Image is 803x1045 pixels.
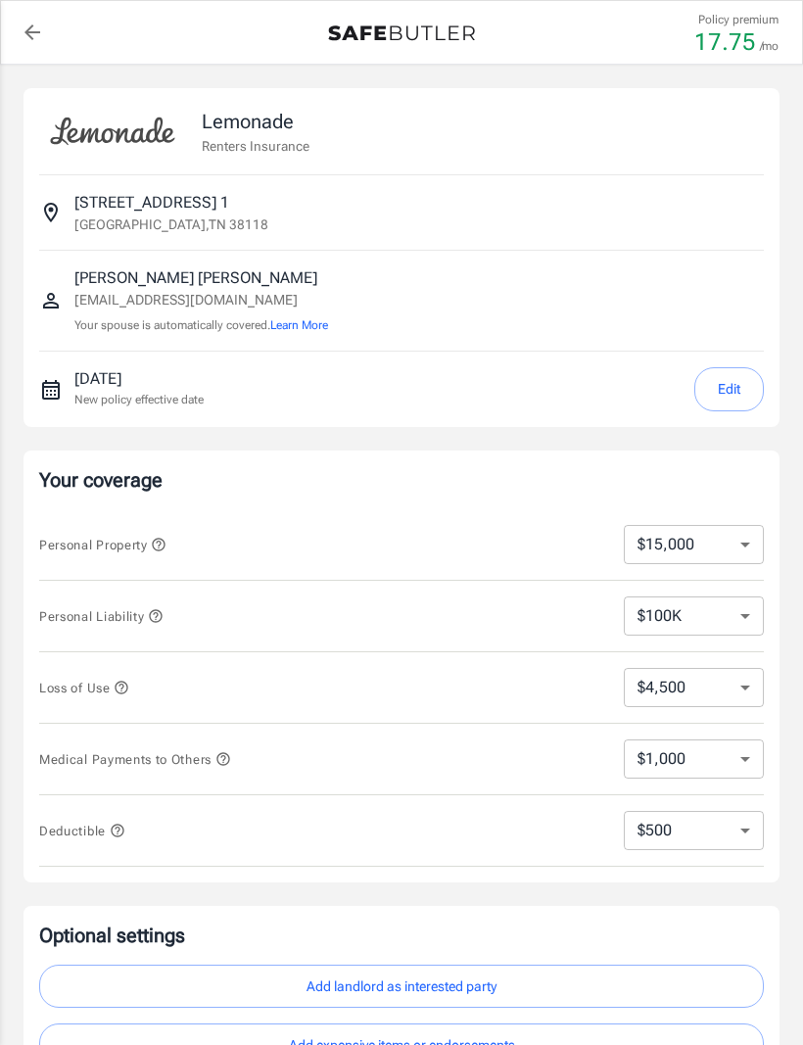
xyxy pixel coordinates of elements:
p: Optional settings [39,922,764,949]
span: Loss of Use [39,681,129,695]
button: Deductible [39,819,125,842]
p: [EMAIL_ADDRESS][DOMAIN_NAME] [74,290,328,310]
p: Policy premium [698,11,779,28]
span: Personal Property [39,538,166,552]
span: Personal Liability [39,609,164,624]
svg: New policy start date [39,378,63,402]
img: Back to quotes [328,25,475,41]
span: Deductible [39,824,125,838]
button: Edit [694,367,764,411]
svg: Insured person [39,289,63,312]
button: Loss of Use [39,676,129,699]
p: 17.75 [694,30,756,54]
p: Lemonade [202,107,309,136]
p: Your coverage [39,466,764,494]
img: Lemonade [39,104,186,159]
button: Personal Property [39,533,166,556]
p: [STREET_ADDRESS] 1 [74,191,229,214]
p: Your spouse is automatically covered. [74,316,328,335]
p: [GEOGRAPHIC_DATA] , TN 38118 [74,214,268,234]
span: Medical Payments to Others [39,752,231,767]
button: Medical Payments to Others [39,747,231,771]
svg: Insured address [39,201,63,224]
button: Add landlord as interested party [39,965,764,1009]
p: New policy effective date [74,391,204,408]
p: [PERSON_NAME] [PERSON_NAME] [74,266,328,290]
p: /mo [760,37,779,55]
button: Learn More [270,316,328,334]
a: back to quotes [13,13,52,52]
p: [DATE] [74,367,204,391]
button: Personal Liability [39,604,164,628]
p: Renters Insurance [202,136,309,156]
